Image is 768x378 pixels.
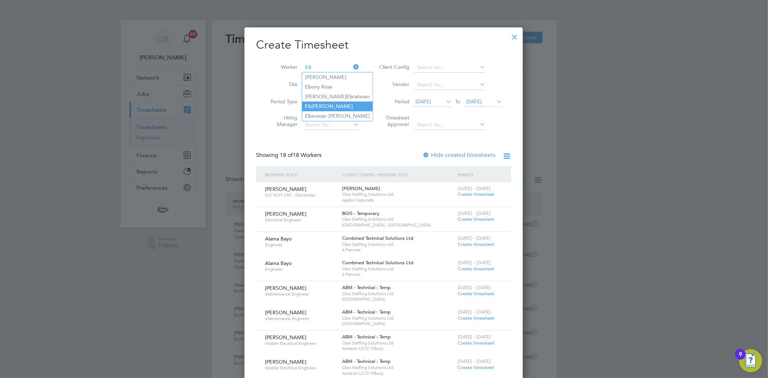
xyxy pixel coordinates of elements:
[342,315,454,321] span: Cbw Staffing Solutions Ltd
[342,309,391,315] span: ABM - Technical : Temp
[739,349,762,372] button: Open Resource Center, 9 new notifications
[458,185,491,192] span: [DATE] - [DATE]
[458,364,494,370] span: Create timesheet
[377,81,409,87] label: Vendor
[305,84,311,90] b: Eb
[302,72,373,82] li: [PERSON_NAME]
[414,80,485,90] input: Search for...
[342,185,380,192] span: [PERSON_NAME]
[342,210,379,216] span: BGIS - Temporary
[342,321,454,327] span: [GEOGRAPHIC_DATA]
[458,309,491,315] span: [DATE] - [DATE]
[342,291,454,297] span: Cbw Staffing Solutions Ltd
[342,197,454,203] span: Apple Corporate
[342,334,391,340] span: ABM - Technical : Temp
[265,260,292,266] span: Alama Bayo
[265,316,337,321] span: Maintenance Engineer
[739,354,742,364] div: 9
[265,242,337,248] span: Engineer
[342,370,454,376] span: Amazon LCY2 Tilbury
[458,340,494,346] span: Create timesheet
[265,64,297,70] label: Worker
[342,247,454,253] span: 6 Pancras
[346,94,353,100] b: Eb
[458,266,494,272] span: Create timesheet
[265,291,337,297] span: Maintenance Engineer
[458,334,491,340] span: [DATE] - [DATE]
[302,102,373,111] li: [PERSON_NAME]
[302,111,373,121] li: enezer [PERSON_NAME]
[414,63,485,73] input: Search for...
[458,216,494,222] span: Create timesheet
[265,235,292,242] span: Alama Bayo
[265,186,306,192] span: [PERSON_NAME]
[458,210,491,216] span: [DATE] - [DATE]
[302,92,373,102] li: [PERSON_NAME] raheam
[377,114,409,127] label: Timesheet Approver
[265,285,306,291] span: [PERSON_NAME]
[342,365,454,370] span: Cbw Staffing Solutions Ltd
[305,103,311,109] b: Eb
[342,216,454,222] span: Cbw Staffing Solutions Ltd
[342,284,391,291] span: ABM - Technical : Temp
[377,64,409,70] label: Client Config
[265,98,297,105] label: Period Type
[458,235,491,241] span: [DATE] - [DATE]
[342,346,454,351] span: Amazon LCY2 Tilbury
[265,81,297,87] label: Site
[456,166,504,183] div: Period
[256,37,511,53] h2: Create Timesheet
[466,98,482,105] span: [DATE]
[265,341,337,346] span: Mobile Electrical Engineer
[458,260,491,266] span: [DATE] - [DATE]
[280,152,293,159] span: 18 of
[265,266,337,272] span: Engineer
[265,211,306,217] span: [PERSON_NAME]
[342,296,454,302] span: [GEOGRAPHIC_DATA]
[302,120,359,130] input: Search for...
[458,241,494,247] span: Create timesheet
[342,358,391,364] span: ABM - Technical : Temp
[416,98,431,105] span: [DATE]
[265,365,337,371] span: Mobile Electrical Engineer
[340,166,456,183] div: Client Config / Vendor / Site
[342,266,454,272] span: Cbw Staffing Solutions Ltd
[280,152,322,159] span: 18 Workers
[265,192,337,198] span: DO NOT USE - Electrician
[342,222,454,228] span: [GEOGRAPHIC_DATA] - [GEOGRAPHIC_DATA]
[342,242,454,247] span: Cbw Staffing Solutions Ltd
[377,98,409,105] label: Period
[342,271,454,277] span: 6 Pancras
[458,291,494,297] span: Create timesheet
[453,97,462,106] span: To
[265,114,297,127] label: Hiring Manager
[263,166,340,183] div: Worker / Role
[265,359,306,365] span: [PERSON_NAME]
[265,309,306,316] span: [PERSON_NAME]
[458,358,491,364] span: [DATE] - [DATE]
[342,192,454,197] span: Cbw Staffing Solutions Ltd
[458,315,494,321] span: Create timesheet
[302,82,373,92] li: ony Rose
[265,217,337,223] span: Electrical Engineer
[342,235,413,241] span: Combined Technical Solutions Ltd
[342,340,454,346] span: Cbw Staffing Solutions Ltd
[458,191,494,197] span: Create timesheet
[302,63,359,73] input: Search for...
[256,152,323,159] div: Showing
[458,284,491,291] span: [DATE] - [DATE]
[422,152,495,159] label: Hide created timesheets
[305,113,311,119] b: Eb
[414,120,485,130] input: Search for...
[342,260,413,266] span: Combined Technical Solutions Ltd
[265,334,306,341] span: [PERSON_NAME]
